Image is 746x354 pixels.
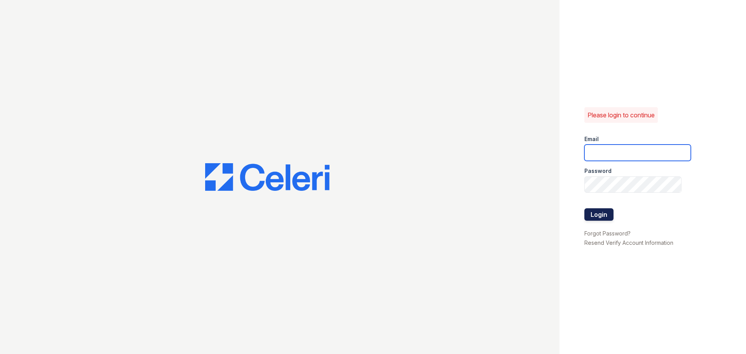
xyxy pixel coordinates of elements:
a: Forgot Password? [584,230,631,237]
button: Login [584,208,614,221]
label: Password [584,167,612,175]
img: CE_Logo_Blue-a8612792a0a2168367f1c8372b55b34899dd931a85d93a1a3d3e32e68fde9ad4.png [205,163,329,191]
label: Email [584,135,599,143]
p: Please login to continue [587,110,655,120]
a: Resend Verify Account Information [584,239,673,246]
